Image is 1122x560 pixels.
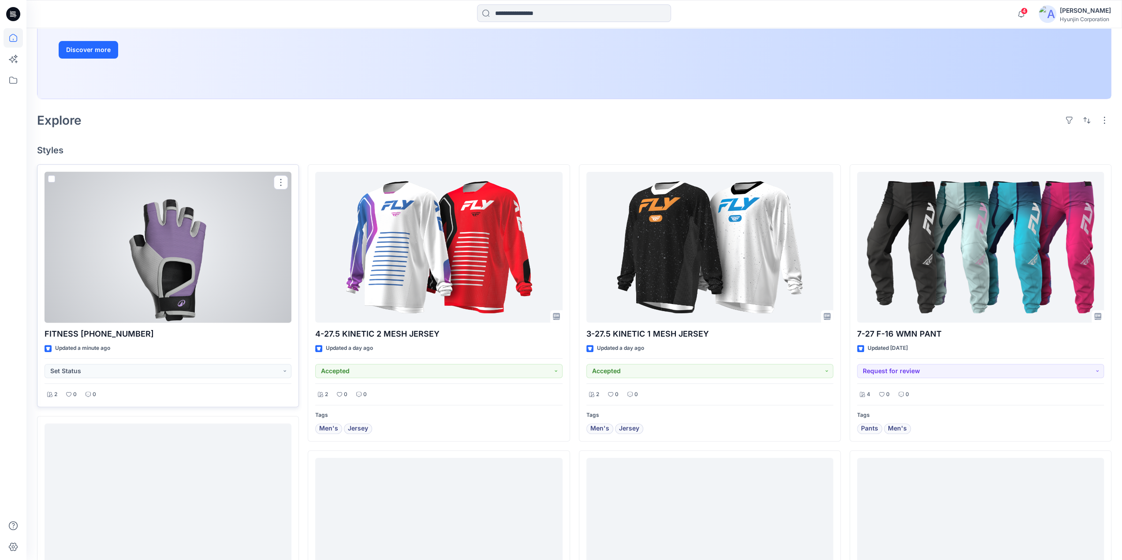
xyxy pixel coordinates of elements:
[1021,7,1028,15] span: 4
[857,172,1104,323] a: 7-27 F-16 WMN PANT
[597,344,644,353] p: Updated a day ago
[93,390,96,399] p: 0
[861,423,878,434] span: Pants
[1060,5,1111,16] div: [PERSON_NAME]
[857,328,1104,340] p: 7-27 F-16 WMN PANT
[73,390,77,399] p: 0
[586,328,833,340] p: 3-27.5 KINETIC 1 MESH JERSEY
[45,328,291,340] p: FITNESS [PHONE_NUMBER]
[315,411,562,420] p: Tags
[45,172,291,323] a: FITNESS 900-008-1
[586,411,833,420] p: Tags
[55,344,110,353] p: Updated a minute ago
[906,390,909,399] p: 0
[54,390,57,399] p: 2
[325,390,328,399] p: 2
[59,41,257,59] a: Discover more
[867,390,870,399] p: 4
[868,344,908,353] p: Updated [DATE]
[886,390,890,399] p: 0
[888,423,907,434] span: Men's
[586,172,833,323] a: 3-27.5 KINETIC 1 MESH JERSEY
[590,423,609,434] span: Men's
[315,172,562,323] a: 4-27.5 KINETIC 2 MESH JERSEY
[1060,16,1111,22] div: Hyunjin Corporation
[619,423,639,434] span: Jersey
[59,41,118,59] button: Discover more
[857,411,1104,420] p: Tags
[37,113,82,127] h2: Explore
[315,328,562,340] p: 4-27.5 KINETIC 2 MESH JERSEY
[319,423,338,434] span: Men's
[37,145,1111,156] h4: Styles
[615,390,619,399] p: 0
[348,423,368,434] span: Jersey
[363,390,367,399] p: 0
[326,344,373,353] p: Updated a day ago
[1039,5,1056,23] img: avatar
[596,390,599,399] p: 2
[634,390,638,399] p: 0
[344,390,347,399] p: 0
